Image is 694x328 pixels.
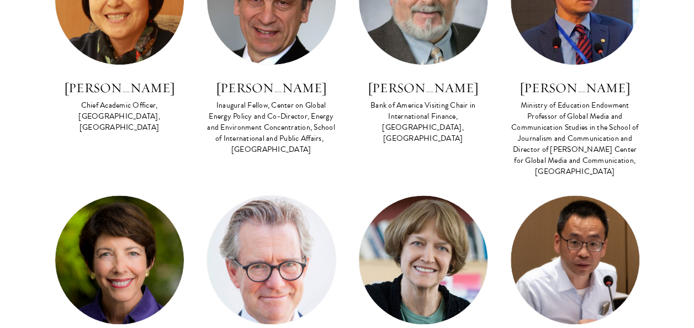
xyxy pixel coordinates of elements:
div: Inaugural Fellow, Center on Global Energy Policy and Co-Director, Energy and Environment Concentr... [206,100,336,155]
div: Ministry of Education Endowment Professor of Global Media and Communication Studies in the School... [510,100,640,177]
div: Chief Academic Officer, [GEOGRAPHIC_DATA], [GEOGRAPHIC_DATA] [55,100,184,133]
div: Bank of America Visiting Chair in International Finance, [GEOGRAPHIC_DATA], [GEOGRAPHIC_DATA] [358,100,488,144]
h3: [PERSON_NAME] [206,78,336,97]
h3: [PERSON_NAME] [55,78,184,97]
h3: [PERSON_NAME] [510,78,640,97]
h3: [PERSON_NAME] [358,78,488,97]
